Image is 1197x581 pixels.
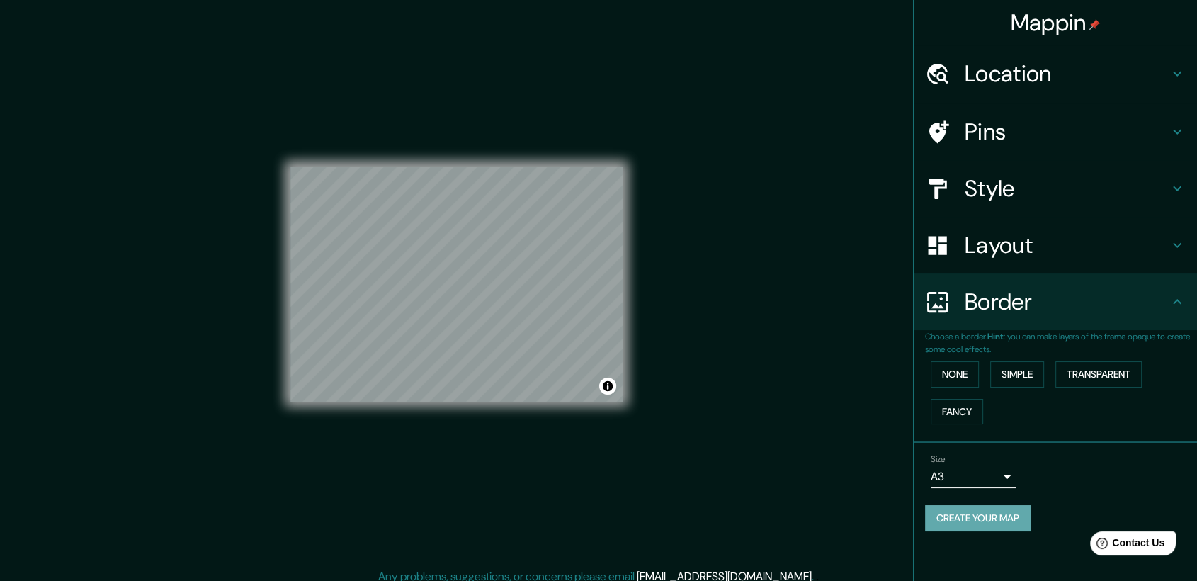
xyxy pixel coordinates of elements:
iframe: Help widget launcher [1071,526,1181,565]
h4: Style [965,174,1169,203]
div: A3 [931,466,1016,488]
button: None [931,361,979,388]
div: Location [914,45,1197,102]
div: Layout [914,217,1197,273]
button: Create your map [925,505,1031,531]
label: Size [931,453,946,466]
div: Style [914,160,1197,217]
h4: Location [965,60,1169,88]
div: Pins [914,103,1197,160]
p: Choose a border. : you can make layers of the frame opaque to create some cool effects. [925,330,1197,356]
b: Hint [987,331,1004,342]
div: Border [914,273,1197,330]
h4: Mappin [1011,9,1101,37]
h4: Border [965,288,1169,316]
button: Transparent [1055,361,1142,388]
h4: Layout [965,231,1169,259]
button: Simple [990,361,1044,388]
button: Fancy [931,399,983,425]
button: Toggle attribution [599,378,616,395]
img: pin-icon.png [1089,19,1100,30]
canvas: Map [290,167,623,402]
h4: Pins [965,118,1169,146]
